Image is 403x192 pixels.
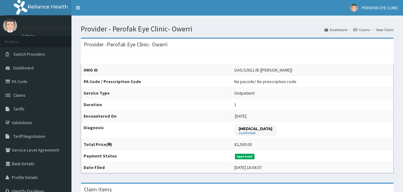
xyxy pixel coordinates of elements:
a: Claims [353,27,370,32]
th: Diagnosis [81,122,232,139]
img: User Image [350,4,358,12]
div: Outpatient [234,90,254,96]
th: HMO ID [81,64,232,76]
a: View Claim [376,27,394,32]
th: Encountered On [81,110,232,122]
th: Service Type [81,87,232,99]
div: No pacode / No prescription code [234,78,296,85]
th: Total Price(₦) [81,139,232,150]
small: confirmed [239,132,272,135]
th: Date Filed [81,162,232,173]
span: Claims [13,92,25,98]
a: Dashboard [324,27,347,32]
th: Duration [81,99,232,110]
th: Payment Status [81,150,232,162]
span: Tariff Negotiation [13,133,45,139]
span: Dashboard [13,65,34,71]
span: Approved [235,154,254,159]
p: [MEDICAL_DATA] [239,126,272,131]
div: 82,500.00 [234,141,252,148]
h3: Provider - Perofak Eye Clinic- Owerri [84,42,167,47]
a: Online [22,34,37,38]
div: OAS/10011/B ([PERSON_NAME]) [234,67,292,73]
span: Tariffs [13,106,25,112]
div: 1 [234,101,236,108]
div: [DATE] 18:04:07 [234,164,262,171]
span: [DATE] [235,113,246,119]
p: PEROFAK EYE CLINIC [22,25,70,31]
img: User Image [3,19,17,33]
span: PEROFAK EYE CLINIC [362,5,398,11]
h1: Provider - Perofak Eye Clinic- Owerri [81,25,394,33]
span: Switch Providers [13,51,45,57]
th: PA Code / Prescription Code [81,76,232,87]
